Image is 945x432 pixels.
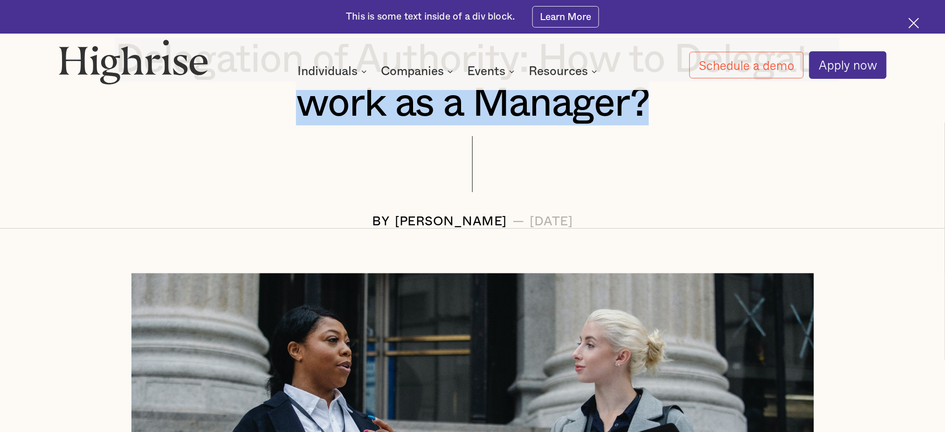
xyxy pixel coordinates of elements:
a: Apply now [809,51,887,78]
img: Highrise logo [59,39,208,84]
div: — [512,215,524,229]
div: Companies [381,66,444,77]
a: Schedule a demo [690,52,804,79]
div: Individuals [297,66,370,77]
div: Resources [529,66,588,77]
div: BY [372,215,390,229]
div: Resources [529,66,600,77]
div: This is some text inside of a div block. [346,10,515,24]
div: Individuals [297,66,358,77]
div: Events [467,66,505,77]
div: Companies [381,66,456,77]
img: Cross icon [909,18,919,28]
div: Events [467,66,517,77]
a: Learn More [532,6,599,27]
div: [DATE] [530,215,573,229]
div: [PERSON_NAME] [395,215,507,229]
